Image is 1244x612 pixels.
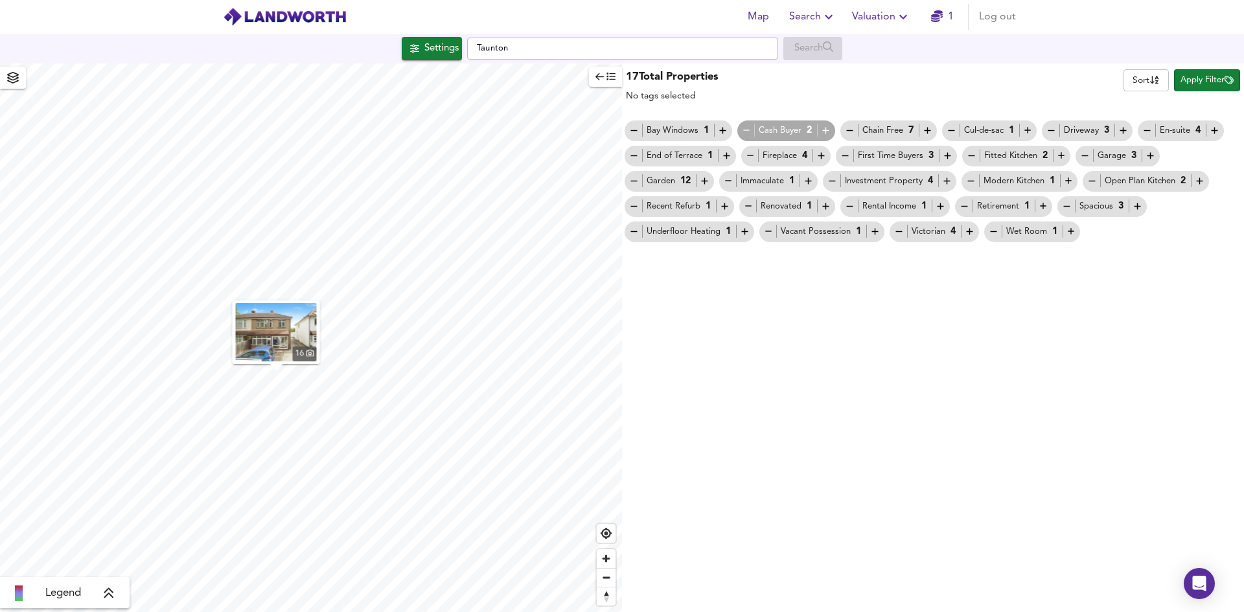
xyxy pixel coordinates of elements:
[402,37,462,60] button: Settings
[974,4,1021,30] button: Log out
[847,4,916,30] button: Valuation
[784,4,842,30] button: Search
[223,7,347,27] img: logo
[597,549,616,568] button: Zoom in
[597,568,616,587] button: Zoom out
[931,8,954,26] a: 1
[597,524,616,543] button: Find my location
[921,4,963,30] button: 1
[233,300,320,364] button: property thumbnail 16
[789,8,836,26] span: Search
[402,37,462,60] div: Click to configure Search Settings
[597,587,616,606] span: Reset bearing to north
[783,37,842,60] div: Enable a Source before running a Search
[1181,73,1234,88] span: Apply Filter
[597,587,616,606] button: Reset bearing to north
[236,303,317,361] img: property thumbnail
[626,89,719,102] div: No tags selected
[743,8,774,26] span: Map
[424,40,459,57] div: Settings
[1174,69,1240,91] button: Apply Filter
[293,346,317,361] div: 16
[626,70,719,85] h3: 17 Total Properties
[236,303,317,361] a: property thumbnail 16
[1184,568,1215,599] div: Open Intercom Messenger
[1123,69,1169,91] div: Sort
[979,8,1016,26] span: Log out
[467,38,778,60] input: Enter a location...
[597,569,616,587] span: Zoom out
[852,8,911,26] span: Valuation
[45,585,81,601] span: Legend
[737,4,779,30] button: Map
